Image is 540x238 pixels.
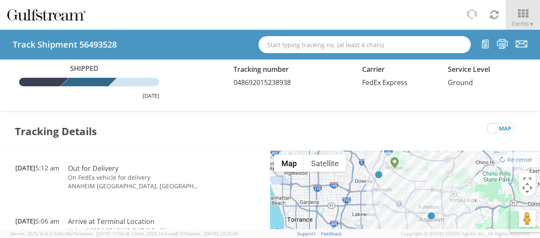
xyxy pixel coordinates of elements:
a: Open this area in Google Maps (opens a new window) [272,226,300,237]
span: Forms [512,20,534,28]
img: gulfstream-logo-030f482cb65ec2084a9d.png [6,8,87,22]
span: map [499,123,511,134]
span: [DATE] [15,164,35,172]
h5: Service Level [448,66,521,74]
td: ANAHEIM [GEOGRAPHIC_DATA], [GEOGRAPHIC_DATA] [64,182,202,190]
span: Copyright © [DATE]-[DATE] Agistix Inc., All Rights Reserved [401,230,530,237]
span: Shipped [66,64,112,74]
button: Re-center [494,153,538,167]
span: 5:12 am [15,164,59,172]
span: [DATE] [15,217,35,225]
span: Server: 2025.16.0-21b0bc45e7b [10,230,130,237]
span: Out for Delivery [68,164,118,173]
h4: Track Shipment 56493528 [13,40,117,49]
img: Google [272,226,300,237]
span: ▼ [529,20,534,28]
span: 048692015238938 [233,78,291,87]
h5: Tracking number [233,66,349,74]
button: Show street map [274,155,304,172]
span: master, [DATE] 12:25:43 [186,230,238,237]
h5: Carrier [362,66,435,74]
span: Client: 2025.14.0-cea8157 [131,230,238,237]
button: Show satellite imagery [304,155,346,172]
button: Map camera controls [519,179,536,196]
span: Ground [448,78,473,87]
span: master, [DATE] 11:54:36 [78,230,130,237]
a: Support [297,230,315,237]
button: Toggle fullscreen view [519,173,536,190]
td: At local [GEOGRAPHIC_DATA] facility [64,227,202,235]
div: [DATE] [19,92,159,100]
span: Arrive at Terminal Location [68,217,155,226]
td: On FedEx vehicle for delivery [64,173,202,182]
span: FedEx Express [362,78,408,87]
h3: Tracking Details [15,112,97,150]
input: Start typing tracking no. (at least 4 chars) [259,36,471,53]
a: Feedback [321,230,342,237]
span: 5:06 am [15,217,59,225]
